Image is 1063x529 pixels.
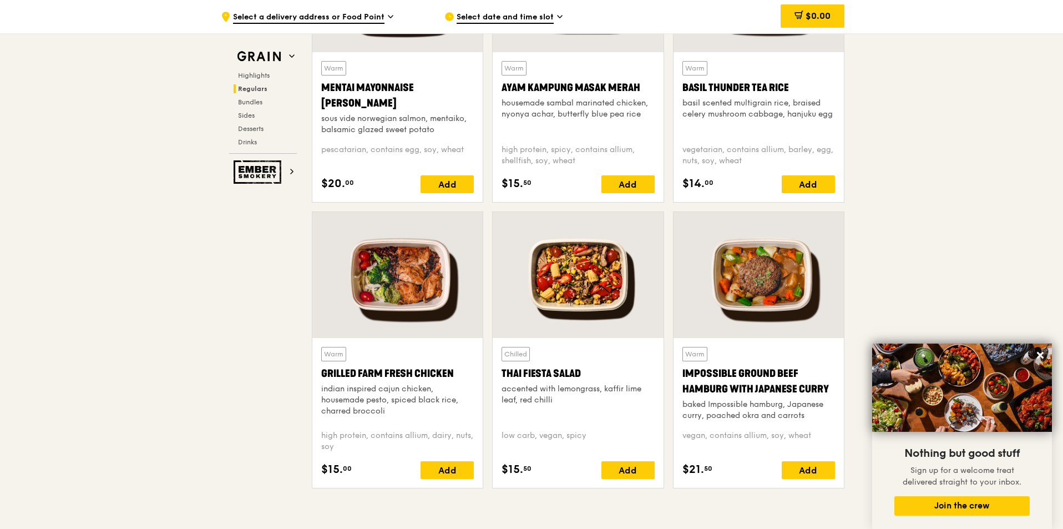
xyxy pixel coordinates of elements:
[321,461,343,478] span: $15.
[238,85,267,93] span: Regulars
[502,366,654,381] div: Thai Fiesta Salad
[345,178,354,187] span: 00
[682,430,835,452] div: vegan, contains allium, soy, wheat
[502,175,523,192] span: $15.
[502,80,654,95] div: Ayam Kampung Masak Merah
[782,175,835,193] div: Add
[321,175,345,192] span: $20.
[234,160,285,184] img: Ember Smokery web logo
[502,430,654,452] div: low carb, vegan, spicy
[502,144,654,167] div: high protein, spicy, contains allium, shellfish, soy, wheat
[682,175,705,192] span: $14.
[682,461,704,478] span: $21.
[705,178,713,187] span: 00
[321,61,346,75] div: Warm
[872,344,1052,432] img: DSC07876-Edit02-Large.jpeg
[502,61,527,75] div: Warm
[502,384,654,406] div: accented with lemongrass, kaffir lime leaf, red chilli
[321,430,474,452] div: high protein, contains allium, dairy, nuts, soy
[321,366,474,381] div: Grilled Farm Fresh Chicken
[523,178,531,187] span: 50
[682,61,707,75] div: Warm
[238,72,270,79] span: Highlights
[234,47,285,67] img: Grain web logo
[421,461,474,479] div: Add
[502,347,530,361] div: Chilled
[1031,346,1049,364] button: Close
[238,98,262,106] span: Bundles
[238,138,257,146] span: Drinks
[682,366,835,397] div: Impossible Ground Beef Hamburg with Japanese Curry
[321,384,474,417] div: indian inspired cajun chicken, housemade pesto, spiced black rice, charred broccoli
[502,461,523,478] span: $15.
[502,98,654,120] div: housemade sambal marinated chicken, nyonya achar, butterfly blue pea rice
[523,464,531,473] span: 50
[238,112,255,119] span: Sides
[682,399,835,421] div: baked Impossible hamburg, Japanese curry, poached okra and carrots
[343,464,352,473] span: 00
[894,496,1030,516] button: Join the crew
[321,347,346,361] div: Warm
[321,113,474,135] div: sous vide norwegian salmon, mentaiko, balsamic glazed sweet potato
[782,461,835,479] div: Add
[682,144,835,167] div: vegetarian, contains allium, barley, egg, nuts, soy, wheat
[321,80,474,111] div: Mentai Mayonnaise [PERSON_NAME]
[903,466,1021,487] span: Sign up for a welcome treat delivered straight to your inbox.
[233,12,384,24] span: Select a delivery address or Food Point
[601,175,655,193] div: Add
[421,175,474,193] div: Add
[682,98,835,120] div: basil scented multigrain rice, braised celery mushroom cabbage, hanjuku egg
[601,461,655,479] div: Add
[457,12,554,24] span: Select date and time slot
[321,144,474,167] div: pescatarian, contains egg, soy, wheat
[806,11,831,21] span: $0.00
[682,80,835,95] div: Basil Thunder Tea Rice
[238,125,264,133] span: Desserts
[704,464,712,473] span: 50
[682,347,707,361] div: Warm
[904,447,1020,460] span: Nothing but good stuff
